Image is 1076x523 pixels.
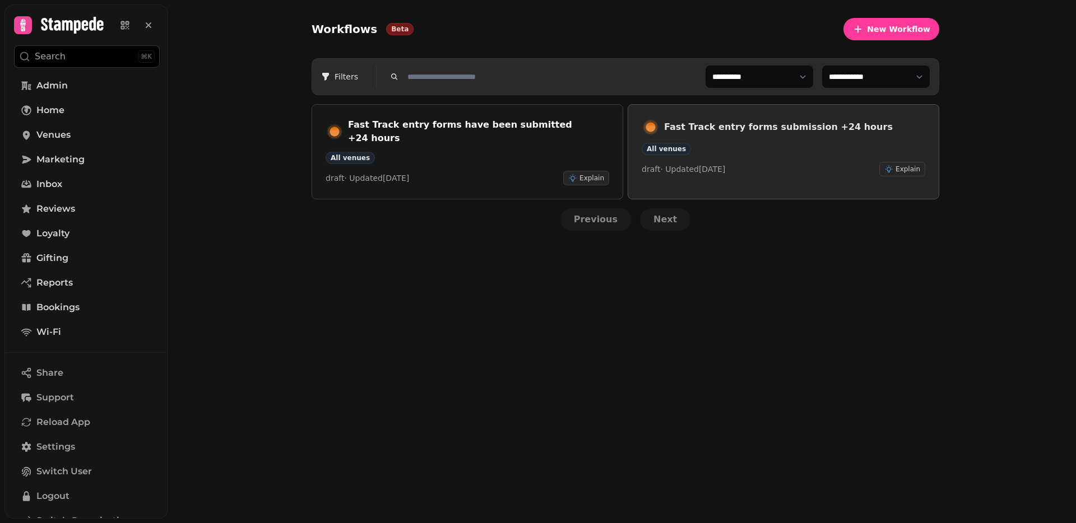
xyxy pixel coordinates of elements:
div: ⌘K [138,50,155,63]
a: Inbox [14,173,160,195]
span: Reload App [36,415,90,429]
div: All venues [642,143,691,155]
input: Search workflows by name [403,69,697,85]
a: Loyalty [14,222,160,245]
a: Marketing [14,148,160,171]
p: draft · Updated [DATE] [326,172,409,184]
span: Workflows [312,21,414,37]
button: Explain [879,162,925,176]
p: draft · Updated [DATE] [642,164,725,175]
a: Venues [14,124,160,146]
h3: Fast Track entry forms have been submitted +24 hours [348,118,609,145]
a: Fast Track entry forms submission +24 hoursAll venuesdraft· Updated[DATE]Explain [628,104,939,199]
h3: Fast Track entry forms submission +24 hours [664,120,925,134]
button: Search⌘K [14,45,160,68]
button: Explain [563,171,609,185]
button: Switch User [14,460,160,483]
span: Loyalty [36,227,69,240]
span: Settings [36,440,75,454]
a: Reports [14,272,160,294]
a: Settings [14,436,160,458]
button: Share [14,362,160,384]
span: Next [653,215,677,224]
span: Logout [36,489,69,503]
a: Wi-Fi [14,321,160,343]
span: New Workflow [867,25,930,33]
span: Explain [896,165,920,174]
span: Switch User [36,465,92,478]
a: Fast Track entry forms have been submitted +24 hoursAll venuesdraft· Updated[DATE]Explain [312,104,623,199]
a: Reviews [14,198,160,220]
span: Filters [321,71,367,82]
select: Filter workflows by venue [706,66,813,88]
button: Logout [14,485,160,507]
select: Filter workflows by status [822,66,930,88]
span: Share [36,366,63,380]
span: Reports [36,276,73,289]
span: Inbox [36,178,62,191]
div: All venues [326,152,375,164]
span: Wi-Fi [36,325,61,339]
a: Bookings [14,296,160,319]
button: New Workflow [843,18,939,40]
button: Previous [560,208,631,231]
button: Next [640,208,690,231]
a: Home [14,99,160,122]
span: Gifting [36,251,68,265]
span: Previous [574,215,618,224]
span: Venues [36,128,71,142]
span: Admin [36,79,68,92]
button: Reload App [14,411,160,433]
p: Search [35,50,66,63]
span: Explain [579,174,604,183]
a: Gifting [14,247,160,269]
span: Bookings [36,301,80,314]
a: Admin [14,74,160,97]
button: Support [14,386,160,409]
div: Beta [386,23,414,35]
span: Marketing [36,153,85,166]
span: Support [36,391,74,404]
span: Reviews [36,202,75,216]
span: Home [36,104,64,117]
